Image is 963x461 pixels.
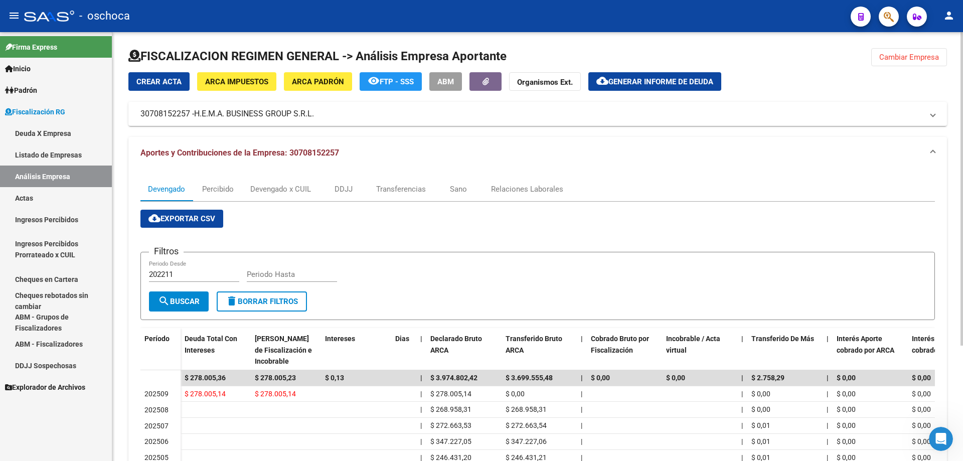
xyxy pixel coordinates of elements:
button: ABM [429,72,462,91]
span: $ 3.699.555,48 [506,374,553,382]
iframe: Intercom live chat [929,427,953,451]
button: Organismos Ext. [509,72,581,91]
span: | [420,437,422,445]
mat-icon: delete [226,295,238,307]
span: | [581,390,582,398]
button: Exportar CSV [140,210,223,228]
span: $ 0,00 [837,374,856,382]
h3: Filtros [149,244,184,258]
span: $ 0,00 [837,405,856,413]
span: $ 278.005,23 [255,374,296,382]
button: FTP - SSS [360,72,422,91]
span: | [741,374,743,382]
span: $ 278.005,14 [430,390,471,398]
h1: FISCALIZACION REGIMEN GENERAL -> Análisis Empresa Aportante [128,48,507,64]
datatable-header-cell: Incobrable / Acta virtual [662,328,737,372]
span: $ 347.227,06 [506,437,547,445]
span: | [420,405,422,413]
mat-icon: cloud_download [596,75,608,87]
span: $ 272.663,53 [430,421,471,429]
span: Incobrable / Acta virtual [666,335,720,354]
span: $ 0,00 [666,374,685,382]
datatable-header-cell: Interés Aporte cobrado por ARCA [833,328,908,372]
button: Cambiar Empresa [871,48,947,66]
span: [PERSON_NAME] de Fiscalización e Incobrable [255,335,312,366]
span: | [827,390,828,398]
span: $ 3.974.802,42 [430,374,477,382]
div: Transferencias [376,184,426,195]
span: Fiscalización RG [5,106,65,117]
span: 202507 [144,422,169,430]
button: Generar informe de deuda [588,72,721,91]
div: Devengado [148,184,185,195]
span: $ 0,01 [751,437,770,445]
span: | [741,421,743,429]
span: | [581,437,582,445]
span: $ 0,00 [912,437,931,445]
span: $ 0,00 [912,390,931,398]
span: Crear Acta [136,77,182,86]
mat-expansion-panel-header: Aportes y Contribuciones de la Empresa: 30708152257 [128,137,947,169]
span: 202508 [144,406,169,414]
span: | [420,421,422,429]
span: Período [144,335,170,343]
mat-expansion-panel-header: 30708152257 -H.E.M.A. BUSINESS GROUP S.R.L. [128,102,947,126]
datatable-header-cell: Intereses [321,328,391,372]
datatable-header-cell: | [823,328,833,372]
span: $ 0,00 [837,437,856,445]
mat-icon: search [158,295,170,307]
button: ARCA Impuestos [197,72,276,91]
datatable-header-cell: | [416,328,426,372]
span: ARCA Impuestos [205,77,268,86]
span: Cobrado Bruto por Fiscalización [591,335,649,354]
span: $ 347.227,05 [430,437,471,445]
div: Devengado x CUIL [250,184,311,195]
datatable-header-cell: Declarado Bruto ARCA [426,328,502,372]
span: Transferido Bruto ARCA [506,335,562,354]
span: | [827,405,828,413]
span: Transferido De Más [751,335,814,343]
span: Explorador de Archivos [5,382,85,393]
datatable-header-cell: | [577,328,587,372]
span: Buscar [158,297,200,306]
button: Borrar Filtros [217,291,307,312]
span: Borrar Filtros [226,297,298,306]
button: Crear Acta [128,72,190,91]
button: Buscar [149,291,209,312]
span: $ 0,00 [751,390,770,398]
span: $ 0,13 [325,374,344,382]
mat-panel-title: 30708152257 - [140,108,923,119]
datatable-header-cell: Transferido De Más [747,328,823,372]
span: Declarado Bruto ARCA [430,335,482,354]
span: | [581,405,582,413]
span: $ 0,00 [751,405,770,413]
mat-icon: remove_red_eye [368,75,380,87]
span: | [420,390,422,398]
span: $ 0,00 [912,405,931,413]
span: $ 0,00 [912,374,931,382]
span: H.E.M.A. BUSINESS GROUP S.R.L. [194,108,314,119]
span: Interés Aporte cobrado por ARCA [837,335,894,354]
span: | [420,335,422,343]
span: $ 0,00 [837,421,856,429]
span: $ 278.005,14 [255,390,296,398]
datatable-header-cell: Transferido Bruto ARCA [502,328,577,372]
span: Cambiar Empresa [879,53,939,62]
span: $ 268.958,31 [430,405,471,413]
mat-icon: cloud_download [148,212,160,224]
span: Intereses [325,335,355,343]
strong: Organismos Ext. [517,78,573,87]
span: Aportes y Contribuciones de la Empresa: 30708152257 [140,148,339,158]
span: $ 278.005,14 [185,390,226,398]
span: $ 0,00 [591,374,610,382]
span: 202509 [144,390,169,398]
datatable-header-cell: Período [140,328,181,370]
span: Padrón [5,85,37,96]
span: 202506 [144,437,169,445]
datatable-header-cell: Deuda Total Con Intereses [181,328,251,372]
span: Generar informe de deuda [608,77,713,86]
span: | [581,335,583,343]
datatable-header-cell: Deuda Bruta Neto de Fiscalización e Incobrable [251,328,321,372]
span: $ 272.663,54 [506,421,547,429]
span: | [827,421,828,429]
